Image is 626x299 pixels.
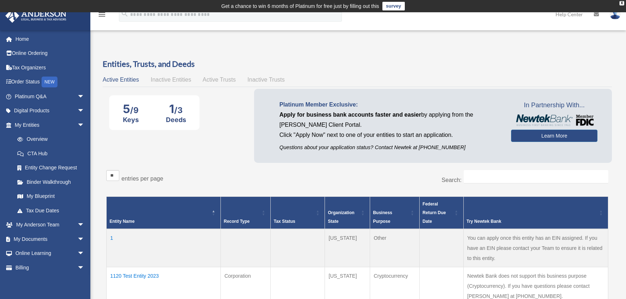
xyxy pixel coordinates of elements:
[10,189,92,204] a: My Blueprint
[248,77,285,83] span: Inactive Trusts
[98,10,106,19] i: menu
[5,260,95,275] a: Billingarrow_drop_down
[123,116,139,123] div: Keys
[467,217,597,226] div: Try Newtek Bank
[10,203,92,218] a: Tax Due Dates
[77,246,92,261] span: arrow_drop_down
[107,197,221,229] th: Entity Name: Activate to invert sorting
[103,58,612,70] h3: Entities, Trusts, and Deeds
[5,232,95,246] a: My Documentsarrow_drop_down
[103,77,139,83] span: Active Entities
[5,104,95,118] a: Digital Productsarrow_drop_down
[166,116,186,123] div: Deeds
[3,9,69,23] img: Anderson Advisors Platinum Portal
[220,197,270,229] th: Record Type: Activate to sort
[515,114,594,126] img: NewtekBankLogoSM.png
[77,89,92,104] span: arrow_drop_down
[121,10,129,18] i: search
[619,1,624,5] div: close
[77,232,92,247] span: arrow_drop_down
[420,197,464,229] th: Federal Return Due Date: Activate to sort
[5,218,95,232] a: My Anderson Teamarrow_drop_down
[382,2,405,10] a: survey
[373,210,392,224] span: Business Purpose
[370,197,419,229] th: Business Purpose: Activate to sort
[511,100,597,111] span: In Partnership With...
[77,218,92,233] span: arrow_drop_down
[511,130,597,142] a: Learn More
[151,77,191,83] span: Inactive Entities
[130,105,138,115] span: /9
[610,9,621,19] img: User Pic
[98,13,106,19] a: menu
[279,112,421,118] span: Apply for business bank accounts faster and easier
[423,201,446,224] span: Federal Return Due Date
[203,77,236,83] span: Active Trusts
[5,89,95,104] a: Platinum Q&Aarrow_drop_down
[325,197,370,229] th: Organization State: Activate to sort
[279,110,500,130] p: by applying from the [PERSON_NAME] Client Portal.
[5,246,95,261] a: Online Learningarrow_drop_down
[463,197,608,229] th: Try Newtek Bank : Activate to sort
[42,77,57,87] div: NEW
[271,197,325,229] th: Tax Status: Activate to sort
[5,275,95,289] a: Events Calendar
[166,102,186,116] div: 1
[325,229,370,267] td: [US_STATE]
[121,175,163,182] label: entries per page
[224,219,250,224] span: Record Type
[10,175,92,189] a: Binder Walkthrough
[174,105,183,115] span: /3
[10,146,92,161] a: CTA Hub
[279,100,500,110] p: Platinum Member Exclusive:
[77,104,92,118] span: arrow_drop_down
[279,130,500,140] p: Click "Apply Now" next to one of your entities to start an application.
[107,229,221,267] td: 1
[442,177,462,183] label: Search:
[10,132,88,147] a: Overview
[370,229,419,267] td: Other
[77,118,92,133] span: arrow_drop_down
[5,46,95,61] a: Online Ordering
[123,102,139,116] div: 5
[5,118,92,132] a: My Entitiesarrow_drop_down
[10,161,92,175] a: Entity Change Request
[279,143,500,152] p: Questions about your application status? Contact Newtek at [PHONE_NUMBER]
[463,229,608,267] td: You can apply once this entity has an EIN assigned. If you have an EIN please contact your Team t...
[110,219,134,224] span: Entity Name
[5,32,95,46] a: Home
[221,2,379,10] div: Get a chance to win 6 months of Platinum for free just by filling out this
[77,260,92,275] span: arrow_drop_down
[5,75,95,90] a: Order StatusNEW
[274,219,295,224] span: Tax Status
[328,210,354,224] span: Organization State
[5,60,95,75] a: Tax Organizers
